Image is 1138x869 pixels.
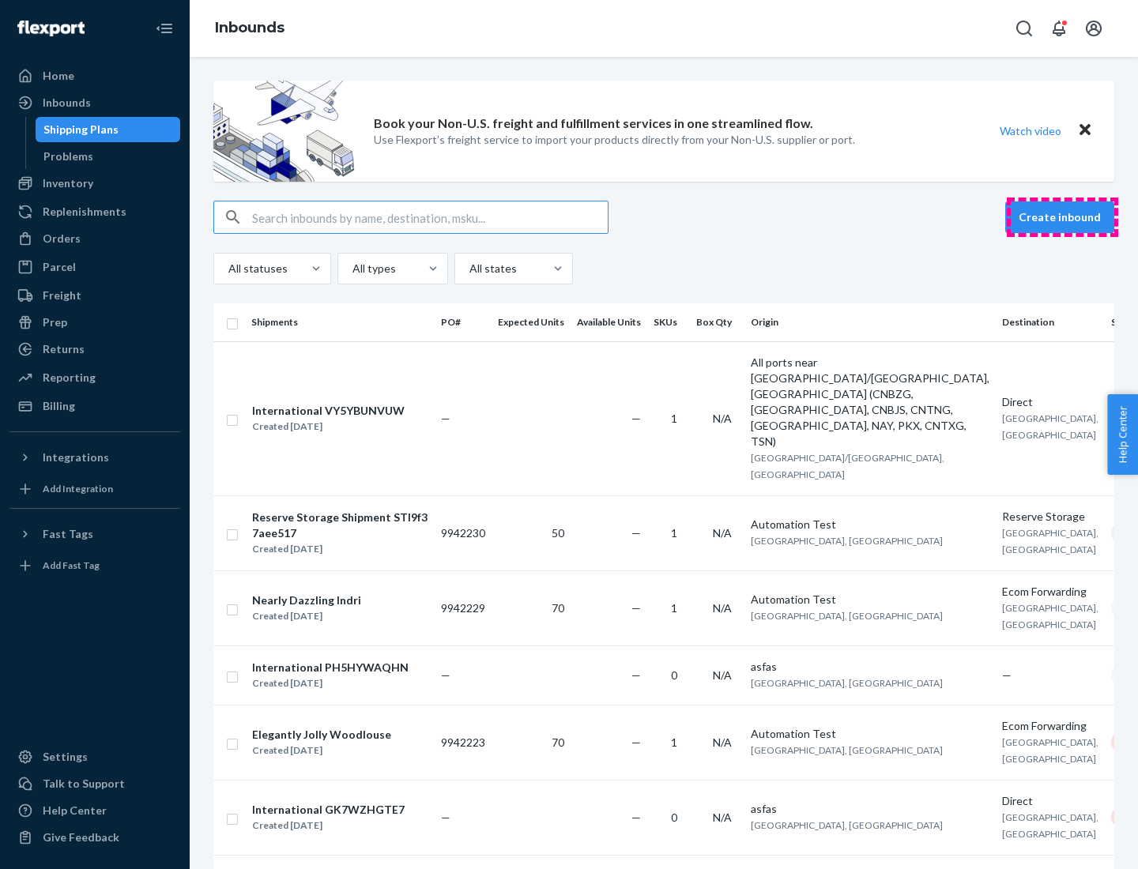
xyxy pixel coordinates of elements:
[9,63,180,88] a: Home
[43,175,93,191] div: Inventory
[1002,793,1098,809] div: Direct
[9,310,180,335] a: Prep
[631,526,641,540] span: —
[43,559,100,572] div: Add Fast Tag
[1002,811,1098,840] span: [GEOGRAPHIC_DATA], [GEOGRAPHIC_DATA]
[435,570,492,645] td: 9942229
[9,199,180,224] a: Replenishments
[435,705,492,780] td: 9942223
[43,314,67,330] div: Prep
[690,303,744,341] th: Box Qty
[468,261,469,276] input: All states
[9,744,180,769] a: Settings
[252,201,608,233] input: Search inbounds by name, destination, msku...
[252,675,409,691] div: Created [DATE]
[252,818,405,833] div: Created [DATE]
[43,341,85,357] div: Returns
[9,171,180,196] a: Inventory
[647,303,690,341] th: SKUs
[671,811,677,824] span: 0
[252,419,405,434] div: Created [DATE]
[492,303,571,341] th: Expected Units
[43,803,107,818] div: Help Center
[1002,412,1098,441] span: [GEOGRAPHIC_DATA], [GEOGRAPHIC_DATA]
[227,261,228,276] input: All statuses
[36,144,181,169] a: Problems
[1008,13,1040,44] button: Open Search Box
[751,801,989,817] div: asfas
[552,735,564,749] span: 70
[713,526,732,540] span: N/A
[713,735,732,749] span: N/A
[9,393,180,419] a: Billing
[1078,13,1110,44] button: Open account menu
[751,726,989,742] div: Automation Test
[989,119,1072,142] button: Watch video
[751,677,943,689] span: [GEOGRAPHIC_DATA], [GEOGRAPHIC_DATA]
[552,601,564,615] span: 70
[441,811,450,824] span: —
[43,231,81,246] div: Orders
[9,771,180,796] a: Talk to Support
[713,668,732,682] span: N/A
[435,495,492,570] td: 9942230
[435,303,492,341] th: PO#
[751,452,944,480] span: [GEOGRAPHIC_DATA]/[GEOGRAPHIC_DATA], [GEOGRAPHIC_DATA]
[996,303,1105,341] th: Destination
[1002,509,1098,525] div: Reserve Storage
[43,122,119,137] div: Shipping Plans
[202,6,297,51] ol: breadcrumbs
[751,355,989,450] div: All ports near [GEOGRAPHIC_DATA]/[GEOGRAPHIC_DATA], [GEOGRAPHIC_DATA] (CNBZG, [GEOGRAPHIC_DATA], ...
[351,261,352,276] input: All types
[215,19,284,36] a: Inbounds
[252,592,361,608] div: Nearly Dazzling Indri
[9,226,180,251] a: Orders
[374,115,813,133] p: Book your Non-U.S. freight and fulfillment services in one streamlined flow.
[43,370,96,386] div: Reporting
[1002,668,1012,682] span: —
[9,553,180,578] a: Add Fast Tag
[43,288,81,303] div: Freight
[149,13,180,44] button: Close Navigation
[1002,718,1098,734] div: Ecom Forwarding
[671,412,677,425] span: 1
[571,303,647,341] th: Available Units
[631,735,641,749] span: —
[9,445,180,470] button: Integrations
[1002,602,1098,630] span: [GEOGRAPHIC_DATA], [GEOGRAPHIC_DATA]
[36,117,181,142] a: Shipping Plans
[9,283,180,308] a: Freight
[17,21,85,36] img: Flexport logo
[43,95,91,111] div: Inbounds
[713,412,732,425] span: N/A
[552,526,564,540] span: 50
[631,412,641,425] span: —
[671,668,677,682] span: 0
[751,592,989,608] div: Automation Test
[9,798,180,823] a: Help Center
[252,727,391,743] div: Elegantly Jolly Woodlouse
[9,521,180,547] button: Fast Tags
[1043,13,1075,44] button: Open notifications
[252,660,409,675] div: International PH5HYWAQHN
[252,510,428,541] div: Reserve Storage Shipment STI9f37aee517
[631,811,641,824] span: —
[43,149,93,164] div: Problems
[252,608,361,624] div: Created [DATE]
[751,819,943,831] span: [GEOGRAPHIC_DATA], [GEOGRAPHIC_DATA]
[43,204,126,220] div: Replenishments
[43,776,125,792] div: Talk to Support
[671,735,677,749] span: 1
[1002,394,1098,410] div: Direct
[744,303,996,341] th: Origin
[751,535,943,547] span: [GEOGRAPHIC_DATA], [GEOGRAPHIC_DATA]
[252,743,391,758] div: Created [DATE]
[43,526,93,542] div: Fast Tags
[252,802,405,818] div: International GK7WZHGTE7
[441,668,450,682] span: —
[1107,394,1138,475] button: Help Center
[43,398,75,414] div: Billing
[252,541,428,557] div: Created [DATE]
[43,68,74,84] div: Home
